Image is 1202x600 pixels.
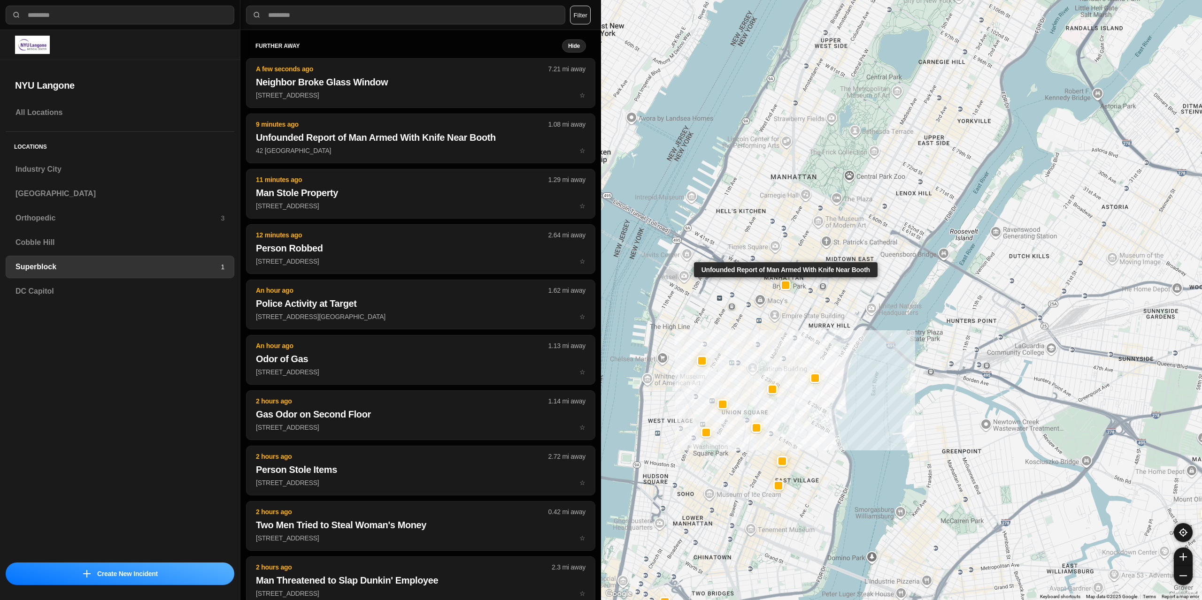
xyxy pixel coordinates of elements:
button: iconCreate New Incident [6,562,234,585]
a: 2 hours ago2.72 mi awayPerson Stole Items[STREET_ADDRESS]star [246,478,595,486]
span: Map data ©2025 Google [1086,594,1137,599]
button: Hide [562,39,586,53]
p: 1.14 mi away [548,396,586,406]
p: [STREET_ADDRESS][GEOGRAPHIC_DATA] [256,312,586,321]
p: 2 hours ago [256,562,552,572]
p: 9 minutes ago [256,120,548,129]
button: Keyboard shortcuts [1040,593,1080,600]
a: Report a map error [1162,594,1199,599]
p: 1.62 mi away [548,286,586,295]
h3: DC Capitol [15,286,224,297]
span: star [579,424,586,431]
p: [STREET_ADDRESS] [256,533,586,543]
button: An hour ago1.62 mi awayPolice Activity at Target[STREET_ADDRESS][GEOGRAPHIC_DATA]star [246,280,595,329]
p: 2 hours ago [256,396,548,406]
h5: further away [255,42,562,50]
p: A few seconds ago [256,64,548,74]
a: 9 minutes ago1.08 mi awayUnfounded Report of Man Armed With Knife Near Booth42 [GEOGRAPHIC_DATA]star [246,146,595,154]
a: 2 hours ago1.14 mi awayGas Odor on Second Floor[STREET_ADDRESS]star [246,423,595,431]
p: An hour ago [256,341,548,350]
h2: Neighbor Broke Glass Window [256,76,586,89]
p: [STREET_ADDRESS] [256,423,586,432]
span: star [579,590,586,597]
h3: Orthopedic [15,213,221,224]
span: star [579,368,586,376]
p: [STREET_ADDRESS] [256,201,586,211]
p: 2 hours ago [256,452,548,461]
a: Terms (opens in new tab) [1143,594,1156,599]
button: Filter [570,6,591,24]
a: 2 hours ago2.3 mi awayMan Threatened to Slap Dunkin' Employee[STREET_ADDRESS]star [246,589,595,597]
p: 7.21 mi away [548,64,586,74]
a: 12 minutes ago2.64 mi awayPerson Robbed[STREET_ADDRESS]star [246,257,595,265]
span: star [579,147,586,154]
a: An hour ago1.13 mi awayOdor of Gas[STREET_ADDRESS]star [246,368,595,376]
h2: Person Stole Items [256,463,586,476]
p: 1.29 mi away [548,175,586,184]
p: [STREET_ADDRESS] [256,589,586,598]
p: 2.72 mi away [548,452,586,461]
a: Orthopedic3 [6,207,234,229]
span: star [579,479,586,486]
a: An hour ago1.62 mi awayPolice Activity at Target[STREET_ADDRESS][GEOGRAPHIC_DATA]star [246,312,595,320]
p: 1.13 mi away [548,341,586,350]
a: All Locations [6,101,234,124]
button: 2 hours ago0.42 mi awayTwo Men Tried to Steal Woman's Money[STREET_ADDRESS]star [246,501,595,551]
span: star [579,91,586,99]
button: 2 hours ago2.72 mi awayPerson Stole Items[STREET_ADDRESS]star [246,446,595,495]
button: recenter [1174,523,1193,542]
span: star [579,534,586,542]
a: Cobble Hill [6,231,234,254]
h2: Odor of Gas [256,352,586,365]
a: 11 minutes ago1.29 mi awayMan Stole Property[STREET_ADDRESS]star [246,202,595,210]
p: 1 [221,262,224,272]
p: 42 [GEOGRAPHIC_DATA] [256,146,586,155]
h3: [GEOGRAPHIC_DATA] [15,188,224,199]
button: A few seconds ago7.21 mi awayNeighbor Broke Glass Window[STREET_ADDRESS]star [246,58,595,108]
button: zoom-out [1174,566,1193,585]
a: A few seconds ago7.21 mi awayNeighbor Broke Glass Window[STREET_ADDRESS]star [246,91,595,99]
a: DC Capitol [6,280,234,303]
small: Hide [568,42,580,50]
p: An hour ago [256,286,548,295]
img: logo [15,36,50,54]
h2: Man Threatened to Slap Dunkin' Employee [256,574,586,587]
div: Unfounded Report of Man Armed With Knife Near Booth [694,262,878,277]
img: zoom-out [1179,572,1187,579]
img: icon [83,570,91,577]
button: An hour ago1.13 mi awayOdor of Gas[STREET_ADDRESS]star [246,335,595,385]
p: [STREET_ADDRESS] [256,478,586,487]
button: zoom-in [1174,547,1193,566]
h2: Person Robbed [256,242,586,255]
h3: Superblock [15,261,221,273]
button: 12 minutes ago2.64 mi awayPerson Robbed[STREET_ADDRESS]star [246,224,595,274]
p: 11 minutes ago [256,175,548,184]
button: Unfounded Report of Man Armed With Knife Near Booth [780,280,791,290]
p: Create New Incident [97,569,158,578]
img: recenter [1179,528,1187,537]
p: 3 [221,213,224,223]
p: [STREET_ADDRESS] [256,367,586,377]
a: [GEOGRAPHIC_DATA] [6,182,234,205]
button: 2 hours ago1.14 mi awayGas Odor on Second Floor[STREET_ADDRESS]star [246,390,595,440]
h2: Gas Odor on Second Floor [256,408,586,421]
h2: Police Activity at Target [256,297,586,310]
span: star [579,202,586,210]
p: [STREET_ADDRESS] [256,257,586,266]
p: 2 hours ago [256,507,548,516]
span: star [579,258,586,265]
a: Superblock1 [6,256,234,278]
a: Open this area in Google Maps (opens a new window) [603,588,634,600]
a: 2 hours ago0.42 mi awayTwo Men Tried to Steal Woman's Money[STREET_ADDRESS]star [246,534,595,542]
button: 9 minutes ago1.08 mi awayUnfounded Report of Man Armed With Knife Near Booth42 [GEOGRAPHIC_DATA]star [246,114,595,163]
img: search [12,10,21,20]
button: 11 minutes ago1.29 mi awayMan Stole Property[STREET_ADDRESS]star [246,169,595,219]
h2: NYU Langone [15,79,225,92]
span: star [579,313,586,320]
p: 1.08 mi away [548,120,586,129]
img: Google [603,588,634,600]
p: [STREET_ADDRESS] [256,91,586,100]
p: 0.42 mi away [548,507,586,516]
h3: Industry City [15,164,224,175]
